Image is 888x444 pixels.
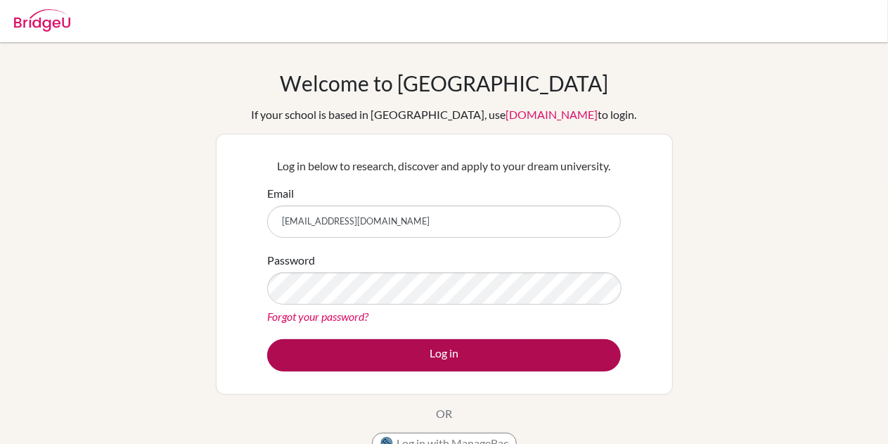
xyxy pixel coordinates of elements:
[436,405,452,422] p: OR
[267,339,621,372] button: Log in
[267,310,368,323] a: Forgot your password?
[280,70,608,96] h1: Welcome to [GEOGRAPHIC_DATA]
[267,158,621,175] p: Log in below to research, discover and apply to your dream university.
[252,106,637,123] div: If your school is based in [GEOGRAPHIC_DATA], use to login.
[14,9,70,32] img: Bridge-U
[506,108,598,121] a: [DOMAIN_NAME]
[267,252,315,269] label: Password
[267,185,294,202] label: Email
